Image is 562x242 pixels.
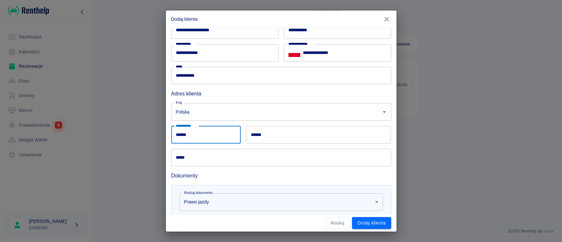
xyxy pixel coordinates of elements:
button: Dodaj klienta [352,217,391,229]
div: Prawo jazdy [179,193,383,211]
button: Otwórz [380,107,389,117]
h2: Dodaj klienta [166,11,396,28]
h6: Dokumenty [171,172,391,180]
h6: Adres klienta [171,90,391,98]
label: Kraj [176,100,182,105]
button: Anuluj [325,217,349,229]
label: Rodzaj dokumentu [184,190,213,195]
button: Select country [288,48,300,58]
